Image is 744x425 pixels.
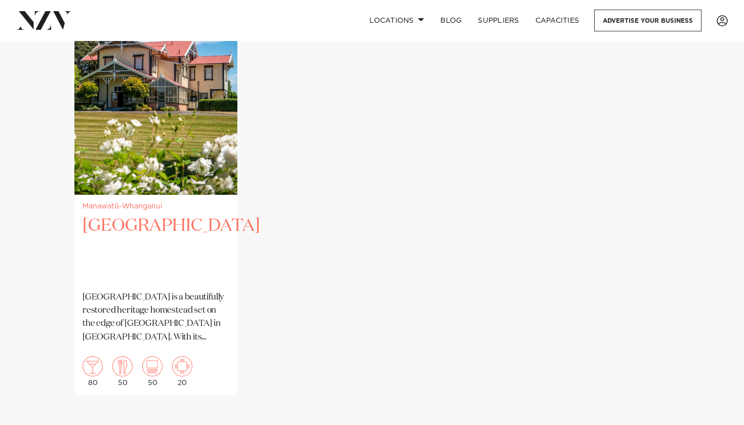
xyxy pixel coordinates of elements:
p: [GEOGRAPHIC_DATA] is a beautifully restored heritage homestead set on the edge of [GEOGRAPHIC_DAT... [82,291,229,344]
div: 80 [82,356,103,387]
img: meeting.png [172,356,192,376]
div: 50 [142,356,162,387]
a: SUPPLIERS [470,10,527,31]
a: BLOG [432,10,470,31]
a: Capacities [527,10,588,31]
h2: [GEOGRAPHIC_DATA] [82,215,229,283]
small: Manawatū-Whanganui [82,203,229,210]
a: Advertise your business [594,10,701,31]
a: Locations [361,10,432,31]
img: cocktail.png [82,356,103,376]
div: 50 [112,356,133,387]
img: nzv-logo.png [16,11,71,29]
img: dining.png [112,356,133,376]
img: theatre.png [142,356,162,376]
div: 20 [172,356,192,387]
